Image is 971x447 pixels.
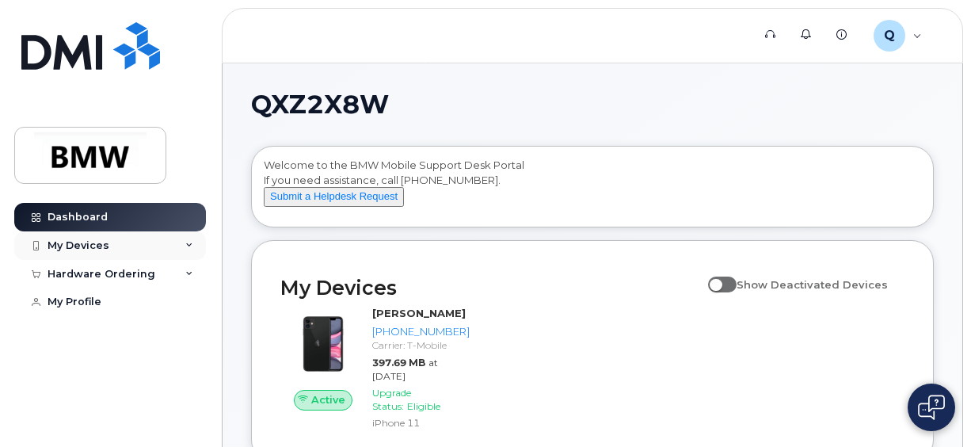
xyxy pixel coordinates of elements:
[372,307,466,319] strong: [PERSON_NAME]
[372,387,411,412] span: Upgrade Status:
[407,400,440,412] span: Eligible
[918,395,945,420] img: Open chat
[280,276,700,300] h2: My Devices
[311,392,345,407] span: Active
[372,357,438,382] span: at [DATE]
[708,269,721,282] input: Show Deactivated Devices
[737,278,888,291] span: Show Deactivated Devices
[264,187,404,207] button: Submit a Helpdesk Request
[372,357,425,369] span: 397.69 MB
[293,314,353,374] img: iPhone_11.jpg
[251,93,389,117] span: QXZ2X8W
[372,416,470,430] div: iPhone 11
[264,189,404,202] a: Submit a Helpdesk Request
[372,324,470,339] div: [PHONE_NUMBER]
[372,338,470,352] div: Carrier: T-Mobile
[280,306,476,433] a: Active[PERSON_NAME][PHONE_NUMBER]Carrier: T-Mobile397.69 MBat [DATE]Upgrade Status:EligibleiPhone 11
[264,158,921,221] div: Welcome to the BMW Mobile Support Desk Portal If you need assistance, call [PHONE_NUMBER].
